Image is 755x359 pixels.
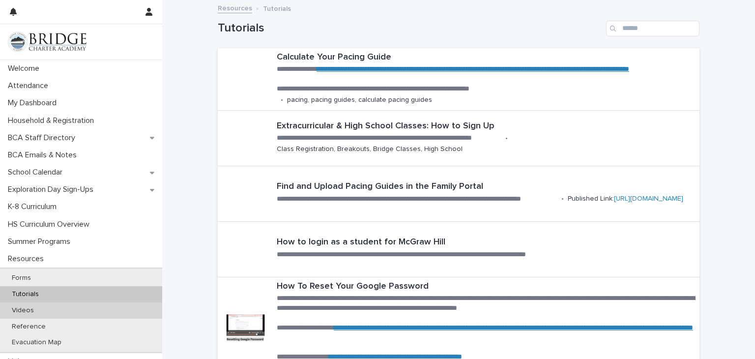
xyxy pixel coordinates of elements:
a: [URL][DOMAIN_NAME] [614,195,683,202]
p: Published Link: [568,195,683,203]
a: Resources [218,2,252,13]
p: Exploration Day Sign-Ups [4,185,101,194]
input: Search [606,21,699,36]
p: Reference [4,323,54,331]
p: • [561,195,564,203]
p: • [505,134,508,143]
p: K-8 Curriculum [4,202,64,211]
p: Welcome [4,64,47,73]
p: How to login as a student for McGraw Hill [277,237,696,248]
p: Extracurricular & High School Classes: How to Sign Up [277,121,696,132]
h1: Tutorials [218,21,602,35]
p: Videos [4,306,42,315]
p: Find and Upload Pacing Guides in the Family Portal [277,181,696,192]
p: Summer Programs [4,237,78,246]
p: Tutorials [4,290,47,299]
p: My Dashboard [4,98,64,108]
p: School Calendar [4,168,70,177]
img: V1C1m3IdTEidaUdm9Hs0 [8,32,87,52]
p: BCA Staff Directory [4,133,83,143]
p: HS Curriculum Overview [4,220,97,229]
p: Attendance [4,81,56,90]
p: Evacuation Map [4,338,69,347]
p: Resources [4,254,52,264]
p: pacing, pacing guides, calculate pacing guides [287,96,432,104]
p: How To Reset Your Google Password [277,281,696,292]
p: • [281,96,283,104]
p: Household & Registration [4,116,102,125]
p: Tutorials [263,2,291,13]
p: Forms [4,274,39,282]
p: Calculate Your Pacing Guide [277,52,696,63]
p: BCA Emails & Notes [4,150,85,160]
p: Class Registration, Breakouts, Bridge Classes, High School [277,145,463,153]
